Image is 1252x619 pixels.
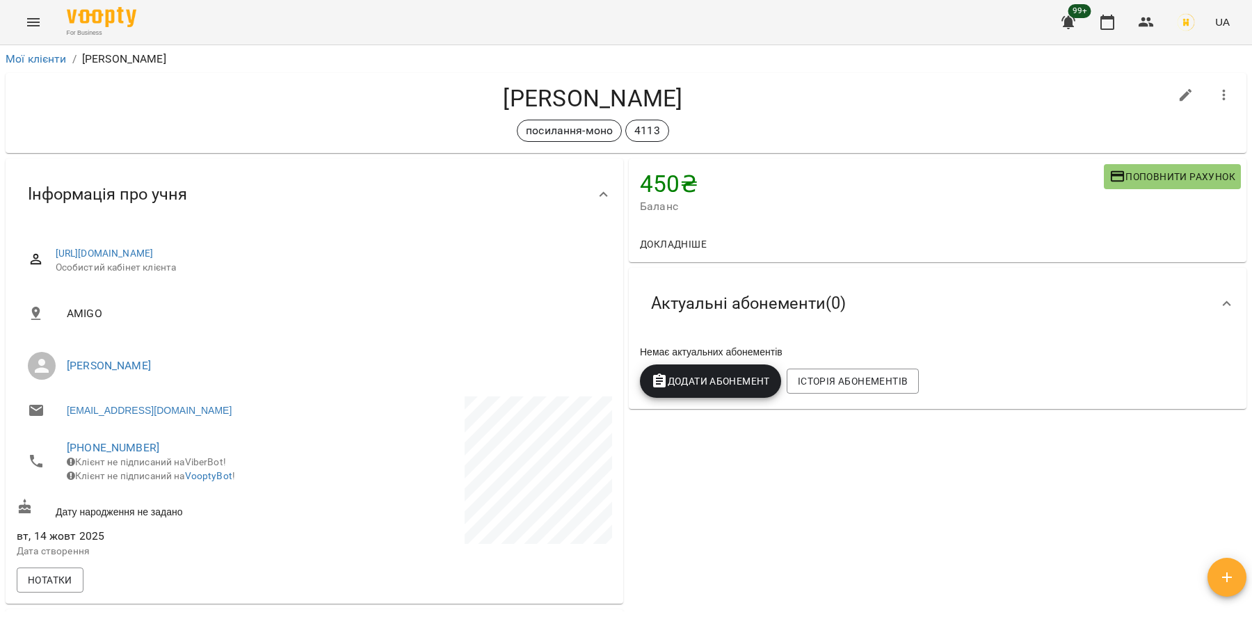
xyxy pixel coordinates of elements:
span: UA [1215,15,1230,29]
p: [PERSON_NAME] [82,51,166,67]
button: Докладніше [634,232,712,257]
p: 4113 [634,122,660,139]
span: Інформація про учня [28,184,187,205]
nav: breadcrumb [6,51,1246,67]
a: VooptyBot [185,470,232,481]
p: посилання-моно [526,122,613,139]
p: Дата створення [17,545,312,558]
span: Докладніше [640,236,707,252]
span: Баланс [640,198,1104,215]
button: Додати Абонемент [640,364,781,398]
span: AMIGO [67,305,601,322]
button: Поповнити рахунок [1104,164,1241,189]
div: Інформація про учня [6,159,623,230]
span: 99+ [1068,4,1091,18]
span: Клієнт не підписаний на ViberBot! [67,456,226,467]
span: Особистий кабінет клієнта [56,261,601,275]
a: Мої клієнти [6,52,67,65]
span: Додати Абонемент [651,373,770,389]
a: [PHONE_NUMBER] [67,441,159,454]
span: Клієнт не підписаний на ! [67,470,235,481]
span: For Business [67,29,136,38]
button: Історія абонементів [787,369,919,394]
div: Немає актуальних абонементів [637,342,1238,362]
div: Актуальні абонементи(0) [629,268,1246,339]
button: UA [1210,9,1235,35]
div: 4113 [625,120,669,142]
span: Історія абонементів [798,373,908,389]
a: [PERSON_NAME] [67,359,151,372]
span: Нотатки [28,572,72,588]
span: Актуальні абонементи ( 0 ) [651,293,846,314]
span: вт, 14 жовт 2025 [17,528,312,545]
div: посилання-моно [517,120,622,142]
div: Дату народження не задано [14,496,314,522]
a: [URL][DOMAIN_NAME] [56,248,154,259]
img: Voopty Logo [67,7,136,27]
h4: 450 ₴ [640,170,1104,198]
a: [EMAIL_ADDRESS][DOMAIN_NAME] [67,403,232,417]
li: / [72,51,77,67]
button: Menu [17,6,50,39]
span: Поповнити рахунок [1109,168,1235,185]
img: 8d0eeeb81da45b061d9d13bc87c74316.png [1176,13,1196,32]
h4: [PERSON_NAME] [17,84,1169,113]
button: Нотатки [17,568,83,593]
